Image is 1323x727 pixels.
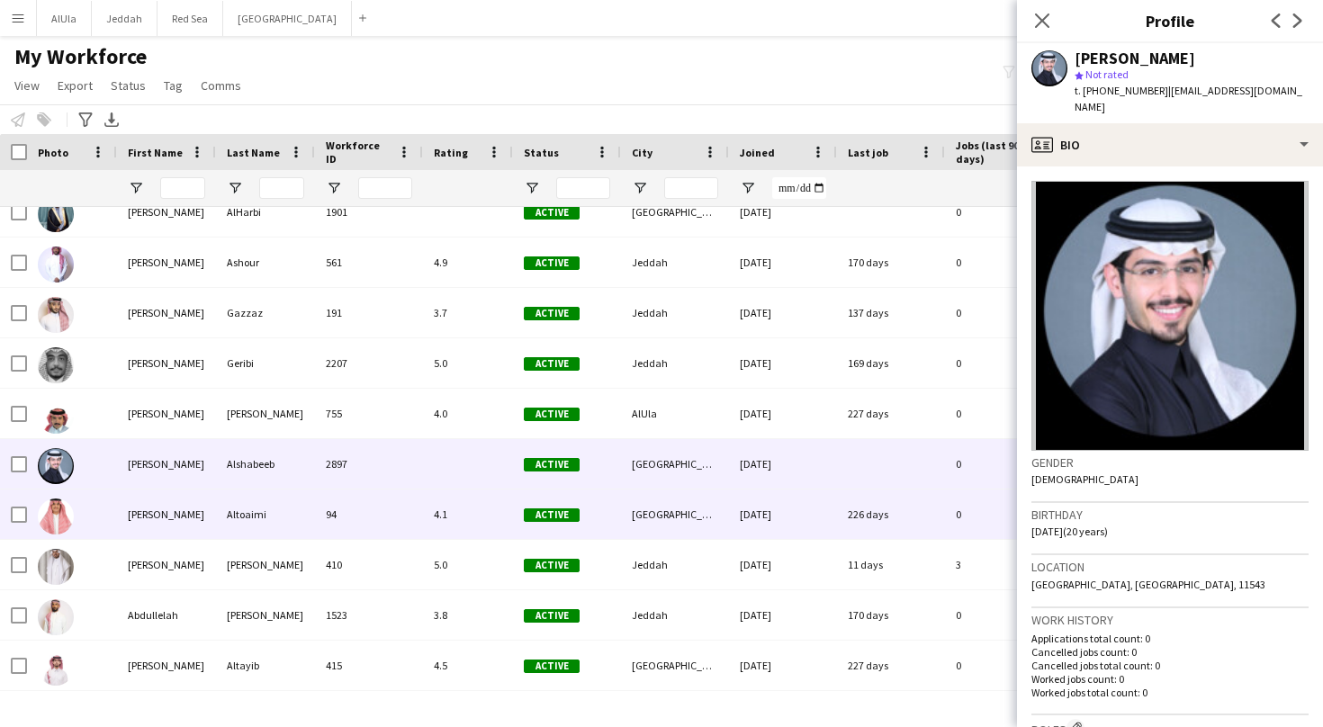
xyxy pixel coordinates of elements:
div: 0 [945,187,1062,237]
div: [DATE] [729,540,837,589]
div: 170 days [837,590,945,640]
span: [GEOGRAPHIC_DATA], [GEOGRAPHIC_DATA], 11543 [1031,578,1265,591]
button: Open Filter Menu [326,180,342,196]
div: 0 [945,489,1062,539]
span: Export [58,77,93,94]
button: [GEOGRAPHIC_DATA] [223,1,352,36]
span: [DEMOGRAPHIC_DATA] [1031,472,1138,486]
div: 1901 [315,187,423,237]
div: 4.9 [423,238,513,287]
div: 94 [315,489,423,539]
div: [PERSON_NAME] [117,641,216,690]
span: Active [524,408,580,421]
div: Ashour [216,238,315,287]
a: View [7,74,47,97]
span: Active [524,458,580,471]
div: [DATE] [729,641,837,690]
span: Joined [740,146,775,159]
a: Status [103,74,153,97]
img: Abdulaziz Ashour [38,247,74,283]
h3: Profile [1017,9,1323,32]
div: [GEOGRAPHIC_DATA] [621,187,729,237]
div: 2897 [315,439,423,489]
div: 5.0 [423,540,513,589]
div: [PERSON_NAME] [216,389,315,438]
button: Open Filter Menu [632,180,648,196]
div: [PERSON_NAME] [216,590,315,640]
a: Tag [157,74,190,97]
img: Abdullah Altoaimi [38,498,74,534]
div: 137 days [837,288,945,337]
div: 3.8 [423,590,513,640]
div: Abdullelah [117,590,216,640]
span: Active [524,357,580,371]
div: 0 [945,238,1062,287]
button: Open Filter Menu [740,180,756,196]
img: Abdullelah Ahmed [38,599,74,635]
span: First Name [128,146,183,159]
div: Altayib [216,641,315,690]
span: Status [524,146,559,159]
div: 4.5 [423,641,513,690]
input: Joined Filter Input [772,177,826,199]
div: 11 days [837,540,945,589]
input: Status Filter Input [556,177,610,199]
img: Crew avatar or photo [1031,181,1309,451]
div: 755 [315,389,423,438]
img: Abdullah Alanzi [38,398,74,434]
span: [DATE] (20 years) [1031,525,1108,538]
input: First Name Filter Input [160,177,205,199]
span: Active [524,256,580,270]
div: [DATE] [729,439,837,489]
span: My Workforce [14,43,147,70]
h3: Birthday [1031,507,1309,523]
p: Cancelled jobs total count: 0 [1031,659,1309,672]
div: 169 days [837,338,945,388]
div: [PERSON_NAME] [117,238,216,287]
span: Active [524,206,580,220]
div: [PERSON_NAME] [117,288,216,337]
div: AlHarbi [216,187,315,237]
div: 410 [315,540,423,589]
button: Red Sea [157,1,223,36]
span: Last Name [227,146,280,159]
div: [DATE] [729,338,837,388]
div: [PERSON_NAME] [117,338,216,388]
div: [PERSON_NAME] [117,187,216,237]
span: Comms [201,77,241,94]
div: Alshabeeb [216,439,315,489]
div: 0 [945,439,1062,489]
img: Abdullah Fadil [38,549,74,585]
button: AlUla [37,1,92,36]
h3: Gender [1031,454,1309,471]
div: [GEOGRAPHIC_DATA] [621,641,729,690]
p: Worked jobs count: 0 [1031,672,1309,686]
button: Open Filter Menu [524,180,540,196]
div: 4.1 [423,489,513,539]
span: Jobs (last 90 days) [956,139,1030,166]
div: 561 [315,238,423,287]
img: Abdulaziz AlHarbi [38,196,74,232]
img: Abdullah Alshabeeb [38,448,74,484]
div: 227 days [837,641,945,690]
app-action-btn: Export XLSX [101,109,122,130]
div: 415 [315,641,423,690]
div: 0 [945,288,1062,337]
button: Jeddah [92,1,157,36]
span: Active [524,508,580,522]
div: 226 days [837,489,945,539]
div: Altoaimi [216,489,315,539]
span: Active [524,609,580,623]
img: Abdulrahman Altayib [38,650,74,686]
h3: Work history [1031,612,1309,628]
span: Status [111,77,146,94]
div: 0 [945,338,1062,388]
div: 4.0 [423,389,513,438]
div: 0 [945,389,1062,438]
div: Jeddah [621,338,729,388]
div: [GEOGRAPHIC_DATA] [621,439,729,489]
span: View [14,77,40,94]
div: 191 [315,288,423,337]
input: Last Name Filter Input [259,177,304,199]
div: Bio [1017,123,1323,166]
